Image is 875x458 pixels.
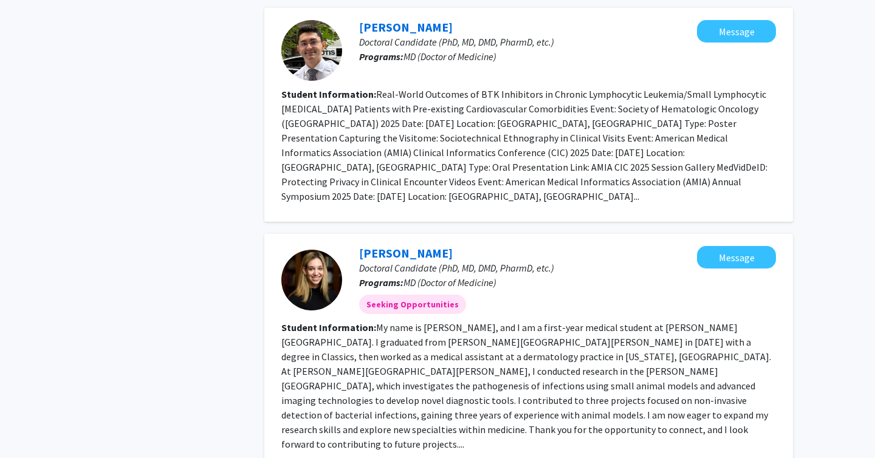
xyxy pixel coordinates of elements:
span: MD (Doctor of Medicine) [403,276,496,289]
b: Student Information: [281,321,376,333]
b: Student Information: [281,88,376,100]
a: [PERSON_NAME] [359,245,453,261]
b: Programs: [359,50,403,63]
fg-read-more: My name is [PERSON_NAME], and I am a first-year medical student at [PERSON_NAME][GEOGRAPHIC_DATA]... [281,321,771,450]
span: Doctoral Candidate (PhD, MD, DMD, PharmD, etc.) [359,36,554,48]
iframe: Chat [9,403,52,449]
mat-chip: Seeking Opportunities [359,295,466,314]
a: [PERSON_NAME] [359,19,453,35]
fg-read-more: Real-World Outcomes of BTK Inhibitors in Chronic Lymphocytic Leukemia/Small Lymphocytic [MEDICAL_... [281,88,767,202]
button: Message Amy Kronenberg [697,246,776,268]
span: MD (Doctor of Medicine) [403,50,496,63]
span: Doctoral Candidate (PhD, MD, DMD, PharmD, etc.) [359,262,554,274]
b: Programs: [359,276,403,289]
button: Message Basam Alasaly [697,20,776,43]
